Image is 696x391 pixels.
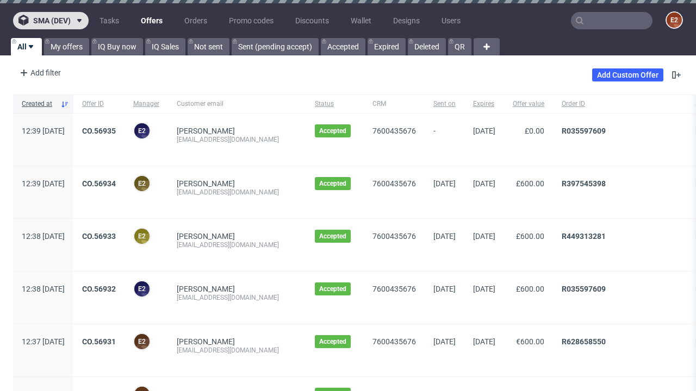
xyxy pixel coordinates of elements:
span: £600.00 [516,179,544,188]
a: R035597609 [562,127,606,135]
a: CO.56932 [82,285,116,293]
a: CO.56935 [82,127,116,135]
span: Accepted [319,285,346,293]
a: CO.56934 [82,179,116,188]
span: [DATE] [473,285,495,293]
span: Accepted [319,179,346,188]
div: [EMAIL_ADDRESS][DOMAIN_NAME] [177,241,297,249]
span: Order ID [562,99,677,109]
a: IQ Sales [145,38,185,55]
figcaption: e2 [134,334,150,349]
span: Manager [133,99,159,109]
a: Orders [178,12,214,29]
span: Status [315,99,355,109]
a: Discounts [289,12,335,29]
span: Expires [473,99,495,109]
a: Tasks [93,12,126,29]
figcaption: e2 [134,281,150,297]
a: R628658550 [562,337,606,346]
span: [DATE] [473,179,495,188]
span: Customer email [177,99,297,109]
a: Not sent [188,38,229,55]
figcaption: e2 [667,12,682,28]
a: [PERSON_NAME] [177,285,235,293]
a: Promo codes [222,12,280,29]
a: 7600435676 [372,337,416,346]
span: [DATE] [473,232,495,241]
span: €600.00 [516,337,544,346]
a: 7600435676 [372,179,416,188]
a: 7600435676 [372,232,416,241]
a: [PERSON_NAME] [177,232,235,241]
a: R449313281 [562,232,606,241]
span: [DATE] [433,285,456,293]
span: [DATE] [473,127,495,135]
a: My offers [44,38,89,55]
span: £600.00 [516,285,544,293]
a: R035597609 [562,285,606,293]
span: 12:39 [DATE] [22,127,65,135]
span: 12:37 [DATE] [22,337,65,346]
a: All [11,38,42,55]
a: CO.56933 [82,232,116,241]
a: Deleted [408,38,446,55]
span: 12:38 [DATE] [22,232,65,241]
span: 12:39 [DATE] [22,179,65,188]
figcaption: e2 [134,123,150,138]
div: [EMAIL_ADDRESS][DOMAIN_NAME] [177,188,297,197]
span: Sent on [433,99,456,109]
span: CRM [372,99,416,109]
button: sma (dev) [13,12,89,29]
a: Designs [387,12,426,29]
a: 7600435676 [372,127,416,135]
figcaption: e2 [134,176,150,191]
a: 7600435676 [372,285,416,293]
span: [DATE] [433,179,456,188]
a: Users [435,12,467,29]
a: [PERSON_NAME] [177,179,235,188]
a: Expired [368,38,406,55]
div: Add filter [15,64,63,81]
div: [EMAIL_ADDRESS][DOMAIN_NAME] [177,293,297,302]
span: [DATE] [433,232,456,241]
a: Offers [134,12,169,29]
a: CO.56931 [82,337,116,346]
a: QR [448,38,471,55]
span: Created at [22,99,56,109]
span: Offer value [513,99,544,109]
a: IQ Buy now [91,38,143,55]
a: R397545398 [562,179,606,188]
span: Accepted [319,232,346,241]
span: £0.00 [525,127,544,135]
a: Wallet [344,12,378,29]
span: [DATE] [433,337,456,346]
span: [DATE] [473,337,495,346]
span: 12:38 [DATE] [22,285,65,293]
span: sma (dev) [33,17,71,24]
figcaption: e2 [134,229,150,244]
span: - [433,127,456,153]
div: [EMAIL_ADDRESS][DOMAIN_NAME] [177,346,297,355]
span: Accepted [319,337,346,346]
span: £600.00 [516,232,544,241]
a: Accepted [321,38,365,55]
a: Sent (pending accept) [232,38,319,55]
a: Add Custom Offer [592,68,663,81]
span: Accepted [319,127,346,135]
a: [PERSON_NAME] [177,337,235,346]
span: Offer ID [82,99,116,109]
a: [PERSON_NAME] [177,127,235,135]
div: [EMAIL_ADDRESS][DOMAIN_NAME] [177,135,297,144]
